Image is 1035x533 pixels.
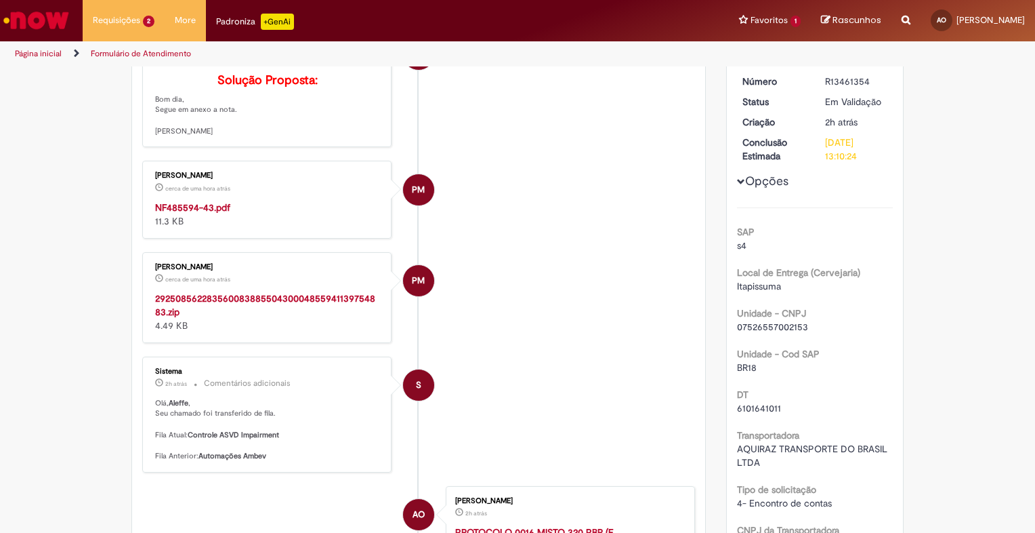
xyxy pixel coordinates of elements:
[465,509,487,517] span: 2h atrás
[155,74,381,137] p: Bom dia, Segue em anexo a nota. [PERSON_NAME]
[737,280,781,292] span: Itapissuma
[737,443,890,469] span: AQUIRAZ TRANSPORTE DO BRASIL LTDA
[91,48,191,59] a: Formulário de Atendimento
[825,116,858,128] time: 29/08/2025 10:10:21
[155,172,381,180] div: [PERSON_NAME]
[737,307,806,319] b: Unidade - CNPJ
[93,14,140,27] span: Requisições
[165,380,187,388] span: 2h atrás
[169,398,188,408] b: Aleffe
[956,14,1025,26] span: [PERSON_NAME]
[15,48,62,59] a: Página inicial
[737,402,781,414] span: 6101641011
[198,451,266,461] b: Automações Ambev
[155,263,381,271] div: [PERSON_NAME]
[403,265,434,296] div: Paola Machado
[737,483,816,496] b: Tipo de solicitação
[732,75,816,88] dt: Número
[155,201,381,228] div: 11.3 KB
[737,348,820,360] b: Unidade - Cod SAP
[217,73,318,88] b: Solução Proposta:
[216,14,294,30] div: Padroniza
[790,16,801,27] span: 1
[825,75,888,88] div: R13461354
[155,292,381,332] div: 4.49 KB
[175,14,196,27] span: More
[204,378,291,389] small: Comentários adicionais
[165,184,230,193] span: cerca de uma hora atrás
[261,14,294,30] p: +GenAi
[403,370,434,401] div: System
[737,266,860,279] b: Local de Entrega (Cervejaria)
[413,498,425,531] span: AO
[825,116,858,128] span: 2h atrás
[732,136,816,163] dt: Conclusão Estimada
[412,174,425,206] span: PM
[737,321,808,333] span: 07526557002153
[465,509,487,517] time: 29/08/2025 10:10:08
[737,429,799,441] b: Transportadora
[412,264,425,297] span: PM
[165,275,230,283] time: 29/08/2025 10:42:53
[737,389,748,401] b: DT
[732,115,816,129] dt: Criação
[825,95,888,108] div: Em Validação
[737,239,746,252] span: s4
[737,497,832,509] span: 4- Encontro de contas
[821,14,881,27] a: Rascunhos
[737,226,755,238] b: SAP
[165,184,230,193] time: 29/08/2025 10:42:54
[403,499,434,530] div: Aleffe Oliveira
[737,361,757,374] span: BR18
[155,398,381,462] p: Olá, , Seu chamado foi transferido de fila. Fila Atual: Fila Anterior:
[155,292,375,318] a: 29250856228356008388550430004855941139754883.zip
[825,136,888,163] div: [DATE] 13:10:24
[165,380,187,388] time: 29/08/2025 10:10:25
[825,115,888,129] div: 29/08/2025 10:10:21
[10,41,680,66] ul: Trilhas de página
[403,174,434,205] div: Paola Machado
[455,497,681,505] div: [PERSON_NAME]
[143,16,154,27] span: 2
[416,369,421,401] span: S
[155,201,230,214] a: NF485594-43.pdf
[165,275,230,283] span: cerca de uma hora atrás
[732,95,816,108] dt: Status
[937,16,946,24] span: AO
[751,14,788,27] span: Favoritos
[155,368,381,376] div: Sistema
[188,430,279,440] b: Controle ASVD Impairment
[1,7,71,34] img: ServiceNow
[832,14,881,26] span: Rascunhos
